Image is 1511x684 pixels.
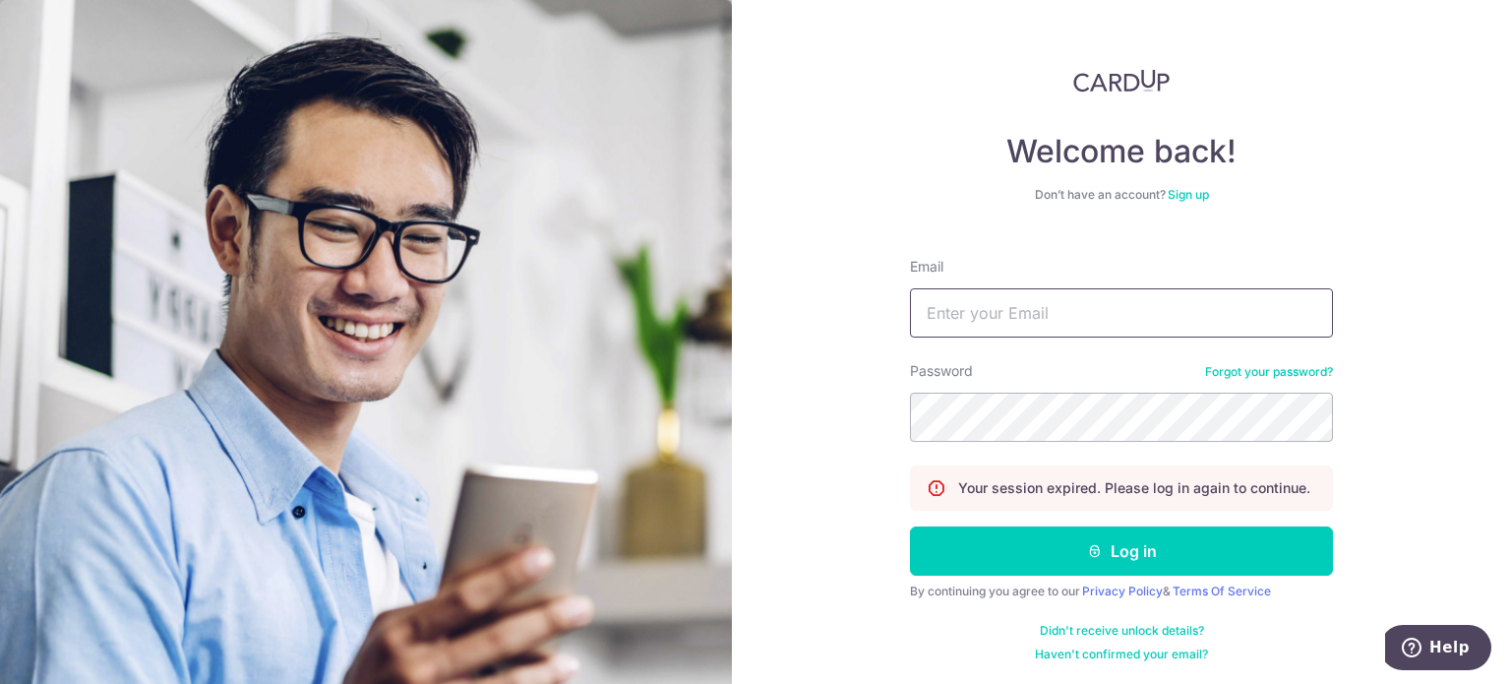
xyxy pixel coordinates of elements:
a: Haven't confirmed your email? [1035,647,1208,662]
label: Email [910,257,943,277]
button: Log in [910,527,1333,576]
input: Enter your Email [910,288,1333,338]
a: Privacy Policy [1082,584,1163,598]
a: Sign up [1168,187,1209,202]
div: Don’t have an account? [910,187,1333,203]
a: Terms Of Service [1173,584,1271,598]
img: CardUp Logo [1073,69,1170,93]
label: Password [910,361,973,381]
iframe: Opens a widget where you can find more information [1385,625,1491,674]
div: By continuing you agree to our & [910,584,1333,599]
h4: Welcome back! [910,132,1333,171]
a: Forgot your password? [1205,364,1333,380]
a: Didn't receive unlock details? [1040,623,1204,639]
p: Your session expired. Please log in again to continue. [958,478,1310,498]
